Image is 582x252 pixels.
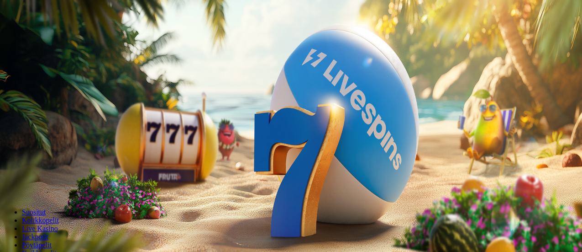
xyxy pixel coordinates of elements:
[22,208,46,216] a: Suositut
[22,216,59,224] a: Kolikkopelit
[22,225,58,232] a: Live Kasino
[22,241,52,249] span: Pöytäpelit
[22,233,48,241] a: Jackpotit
